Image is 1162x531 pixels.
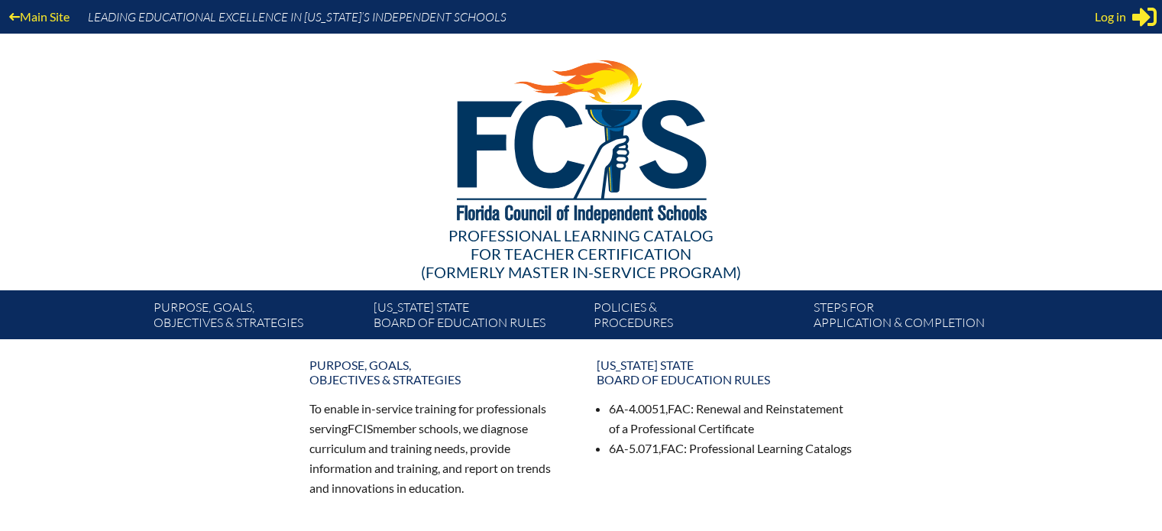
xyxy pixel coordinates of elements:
li: 6A-5.071, : Professional Learning Catalogs [609,439,853,458]
a: Steps forapplication & completion [808,296,1028,339]
span: FCIS [348,421,373,435]
a: Policies &Procedures [587,296,808,339]
span: for Teacher Certification [471,244,691,263]
a: [US_STATE] StateBoard of Education rules [367,296,587,339]
span: Log in [1095,8,1126,26]
a: Main Site [3,6,76,27]
a: Purpose, goals,objectives & strategies [300,351,575,393]
p: To enable in-service training for professionals serving member schools, we diagnose curriculum an... [309,399,566,497]
li: 6A-4.0051, : Renewal and Reinstatement of a Professional Certificate [609,399,853,439]
svg: Sign in or register [1132,5,1157,29]
span: FAC [661,441,684,455]
span: FAC [668,401,691,416]
div: Professional Learning Catalog (formerly Master In-service Program) [141,226,1021,281]
a: [US_STATE] StateBoard of Education rules [587,351,863,393]
a: Purpose, goals,objectives & strategies [147,296,367,339]
img: FCISlogo221.eps [423,34,739,242]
